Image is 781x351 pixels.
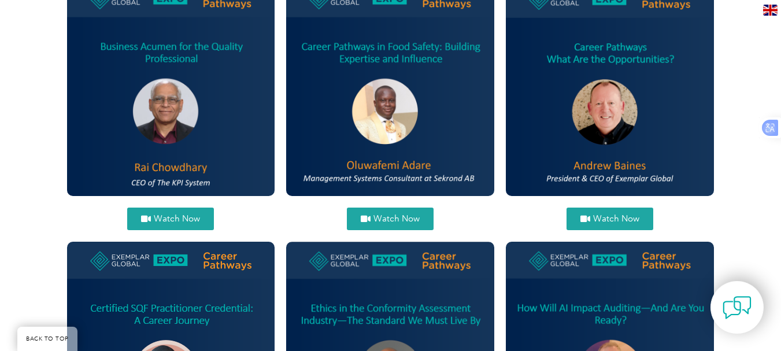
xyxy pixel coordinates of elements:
a: Watch Now [347,208,434,230]
img: en [763,5,778,16]
span: Watch Now [154,215,200,223]
a: Watch Now [127,208,214,230]
span: Watch Now [373,215,420,223]
a: BACK TO TOP [17,327,77,351]
span: Watch Now [593,215,639,223]
a: Watch Now [567,208,653,230]
img: contact-chat.png [723,293,752,322]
